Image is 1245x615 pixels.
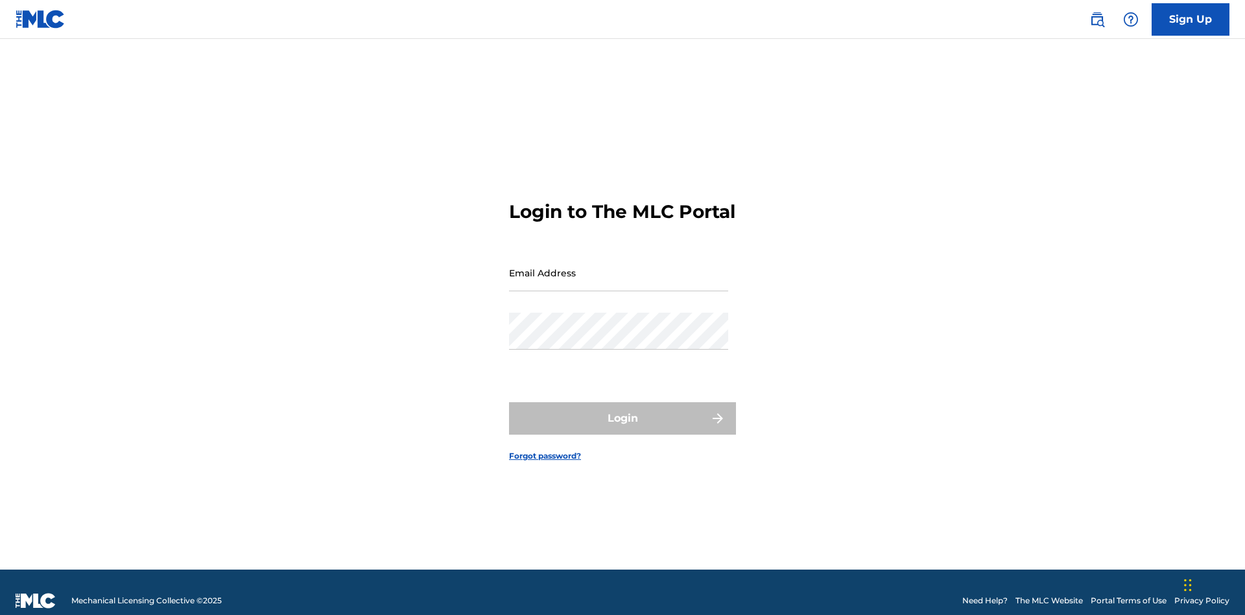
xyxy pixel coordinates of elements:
div: Help [1118,6,1144,32]
img: search [1089,12,1105,27]
img: MLC Logo [16,10,65,29]
a: Privacy Policy [1174,595,1229,607]
a: Public Search [1084,6,1110,32]
a: Forgot password? [509,450,581,462]
span: Mechanical Licensing Collective © 2025 [71,595,222,607]
div: Drag [1184,566,1192,605]
iframe: Chat Widget [1180,553,1245,615]
img: logo [16,593,56,609]
a: The MLC Website [1015,595,1083,607]
a: Sign Up [1152,3,1229,36]
a: Need Help? [962,595,1008,607]
img: help [1123,12,1139,27]
a: Portal Terms of Use [1091,595,1167,607]
h3: Login to The MLC Portal [509,200,735,223]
